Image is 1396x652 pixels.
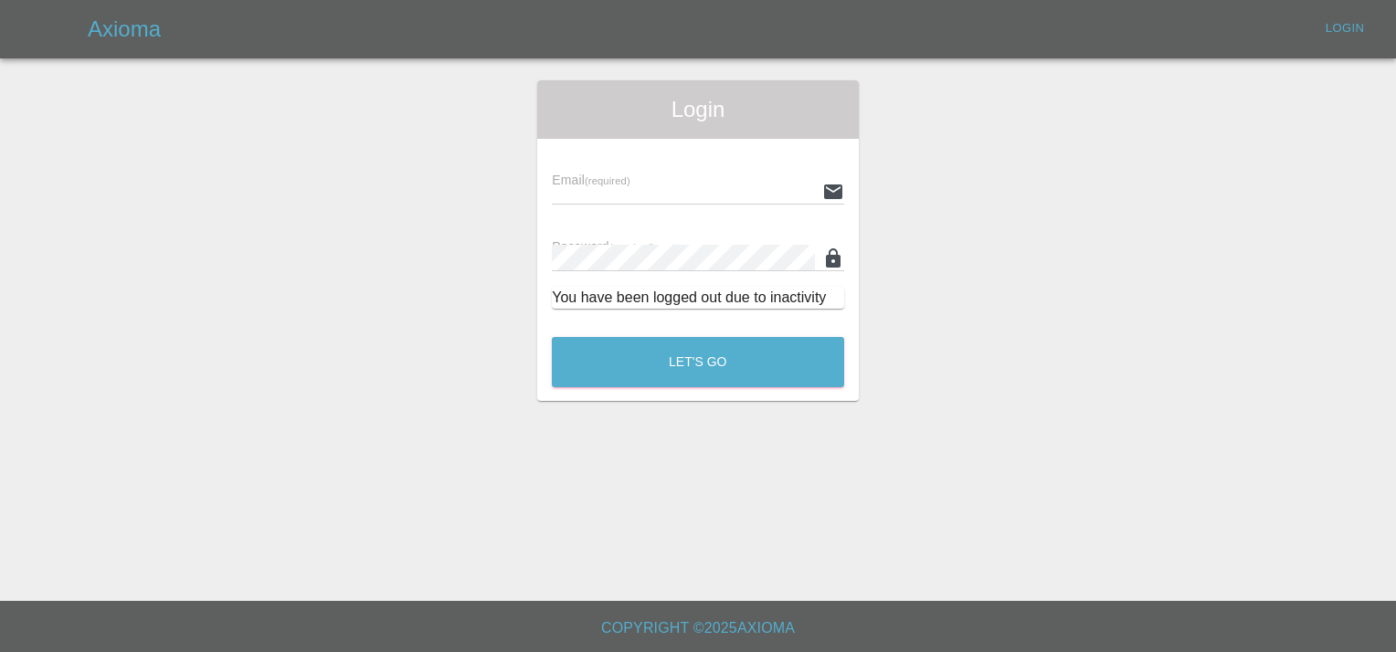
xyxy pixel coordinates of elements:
small: (required) [609,242,655,253]
h5: Axioma [88,15,161,44]
span: Password [552,239,654,254]
button: Let's Go [552,337,844,387]
a: Login [1316,15,1374,43]
span: Login [552,95,844,124]
small: (required) [585,175,630,186]
span: Email [552,173,629,187]
div: You have been logged out due to inactivity [552,287,844,309]
h6: Copyright © 2025 Axioma [15,615,1381,641]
